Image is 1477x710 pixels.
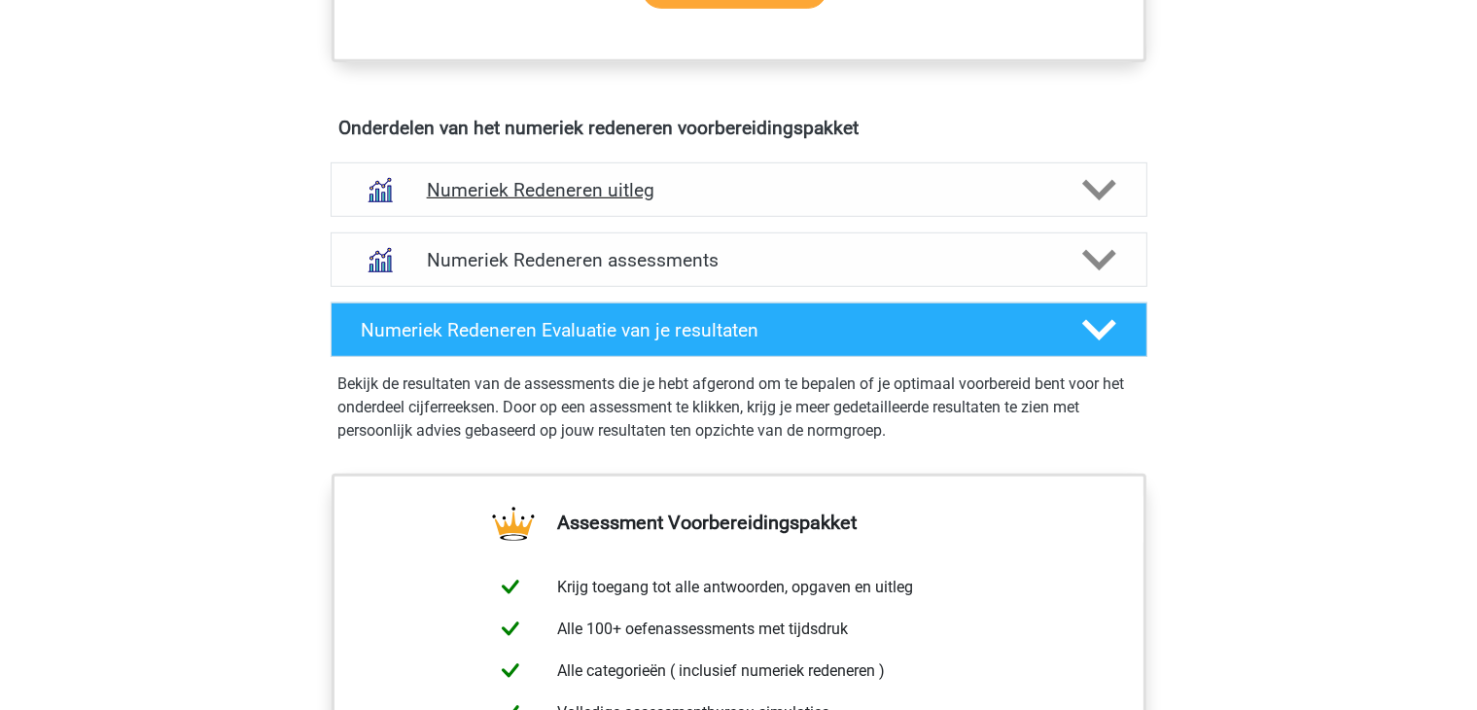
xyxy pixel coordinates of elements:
[339,117,1139,139] h4: Onderdelen van het numeriek redeneren voorbereidingspakket
[338,373,1140,443] p: Bekijk de resultaten van de assessments die je hebt afgerond om te bepalen of je optimaal voorber...
[323,162,1155,217] a: uitleg Numeriek Redeneren uitleg
[355,235,404,285] img: numeriek redeneren assessments
[323,232,1155,287] a: assessments Numeriek Redeneren assessments
[355,165,404,215] img: numeriek redeneren uitleg
[427,249,1051,271] h4: Numeriek Redeneren assessments
[323,302,1155,357] a: Numeriek Redeneren Evaluatie van je resultaten
[362,319,1051,341] h4: Numeriek Redeneren Evaluatie van je resultaten
[427,179,1051,201] h4: Numeriek Redeneren uitleg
